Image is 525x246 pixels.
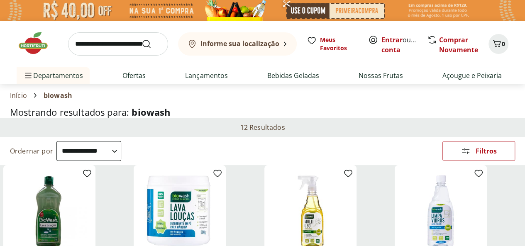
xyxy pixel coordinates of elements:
a: Criar conta [381,35,427,54]
button: Informe sua localização [178,32,297,56]
a: Açougue e Peixaria [442,71,502,80]
img: Hortifruti [17,31,58,56]
svg: Abrir Filtros [461,146,471,156]
b: Informe sua localização [200,39,279,48]
a: Entrar [381,35,403,44]
a: Nossas Frutas [359,71,403,80]
h2: 12 Resultados [240,123,285,132]
span: Departamentos [23,66,83,85]
h1: Mostrando resultados para: [10,107,515,117]
button: Filtros [442,141,515,161]
button: Submit Search [142,39,161,49]
button: Carrinho [488,34,508,54]
input: search [68,32,168,56]
a: Início [10,92,27,99]
span: biowash [44,92,72,99]
span: 0 [502,40,505,48]
a: Meus Favoritos [307,36,358,52]
a: Bebidas Geladas [267,71,319,80]
span: biowash [132,106,170,118]
a: Lançamentos [185,71,227,80]
a: Ofertas [122,71,146,80]
label: Ordernar por [10,146,53,156]
button: Menu [23,66,33,85]
a: Comprar Novamente [439,35,478,54]
span: Filtros [476,148,497,154]
span: Meus Favoritos [320,36,358,52]
span: ou [381,35,418,55]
